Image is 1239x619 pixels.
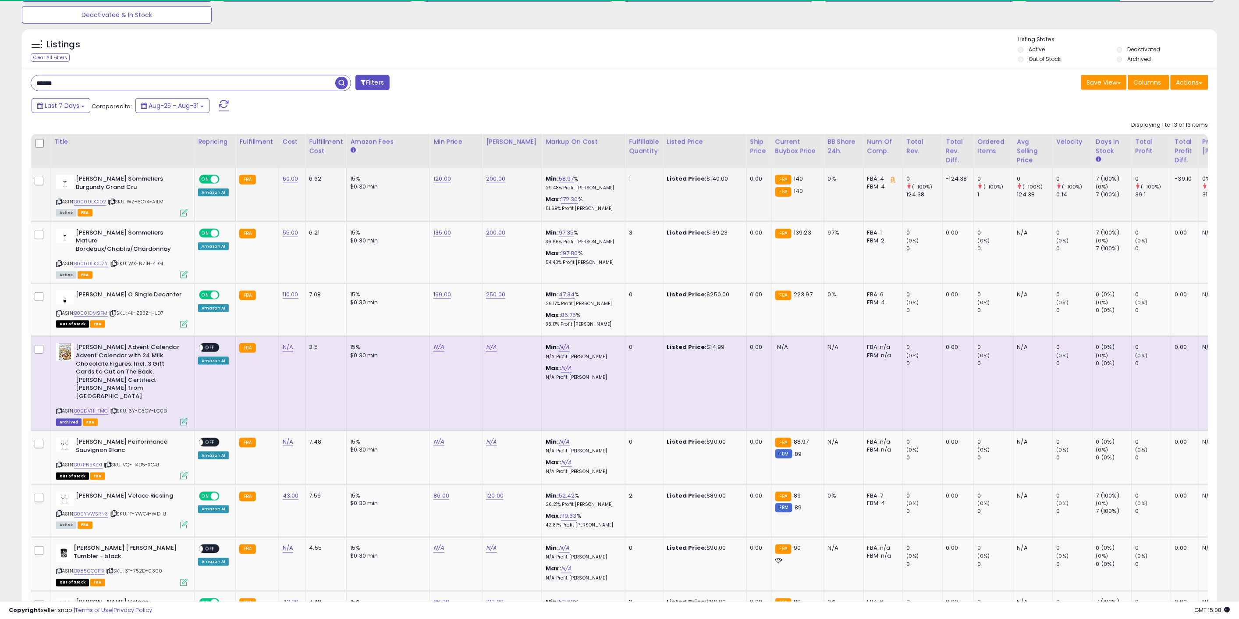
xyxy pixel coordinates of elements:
a: N/A [486,544,497,553]
div: 7 (100%) [1096,175,1132,183]
div: Fulfillment Cost [309,137,343,156]
div: % [546,249,618,266]
img: 11Y21Pi3LwL._SL40_.jpg [56,229,74,243]
button: Last 7 Days [32,98,90,113]
small: FBA [775,438,792,448]
div: FBA: 1 [867,229,896,237]
a: N/A [283,438,293,446]
div: 1 [629,175,656,183]
p: 38.17% Profit [PERSON_NAME] [546,321,618,327]
div: $14.99 [667,343,740,351]
span: N/A [777,343,788,351]
div: 0 [1136,175,1171,183]
small: FBA [775,229,792,238]
small: (-100%) [912,183,933,190]
div: 0 [1057,359,1092,367]
div: Ship Price [750,137,768,156]
button: Filters [355,75,390,90]
div: 0.00 [750,291,765,299]
span: FBA [78,271,92,279]
div: Total Rev. Diff. [946,137,970,165]
small: FBA [775,187,792,197]
img: 11RSN+ryghL._SL40_.jpg [56,291,74,305]
div: 0 [978,438,1013,446]
small: (0%) [978,352,990,359]
small: (0%) [1057,299,1069,306]
button: Save View [1081,75,1127,90]
div: FBA: 4 [867,175,896,183]
div: 0 [907,229,942,237]
div: Clear All Filters [31,53,70,62]
small: FBA [775,291,792,300]
div: 7 (100%) [1096,191,1132,199]
a: 120.00 [433,174,451,183]
small: Days In Stock. [1096,156,1101,164]
div: 0 (0%) [1096,291,1132,299]
span: | SKU: WX-NZ1H-4TG1 [110,260,163,267]
label: Active [1029,46,1045,53]
p: 51.69% Profit [PERSON_NAME] [546,206,618,212]
small: FBA [239,438,256,448]
small: (0%) [907,237,919,244]
div: 0 [978,175,1013,183]
b: Min: [546,343,559,351]
a: N/A [486,343,497,352]
b: Max: [546,249,561,257]
div: 0.00 [946,438,967,446]
div: 0 [1057,306,1092,314]
a: N/A [486,438,497,446]
div: 0.00 [1175,343,1192,351]
small: FBA [239,229,256,238]
a: N/A [561,565,572,573]
a: 120.00 [486,491,504,500]
div: N/A [828,438,857,446]
div: 2.5 [309,343,340,351]
a: N/A [433,544,444,553]
div: 0% [828,175,857,183]
small: (0%) [1136,352,1148,359]
div: 6.21 [309,229,340,237]
div: % [546,291,618,307]
b: Listed Price: [667,438,707,446]
div: 0 [1136,229,1171,237]
small: (0%) [1096,352,1108,359]
b: [PERSON_NAME] Advent Calendar Advent Calendar with 24 Milk Chocolate Figures. Incl. 3 Gift Cards ... [76,343,182,402]
div: 0 [978,306,1013,314]
div: FBA: n/a [867,343,896,351]
div: ASIN: [56,175,188,216]
label: Deactivated [1128,46,1161,53]
div: Repricing [198,137,232,146]
small: FBA [239,291,256,300]
span: 223.97 [794,290,813,299]
div: FBA: 6 [867,291,896,299]
div: N/A [1017,291,1046,299]
b: Listed Price: [667,290,707,299]
div: 0 [1057,245,1092,253]
div: Amazon AI [198,242,229,250]
div: N/A [1017,343,1046,351]
span: All listings currently available for purchase on Amazon [56,209,76,217]
span: Last 7 Days [45,101,79,110]
a: N/A [283,544,293,553]
span: ON [200,292,211,299]
h5: Listings [46,39,80,51]
div: $0.30 min [350,237,423,245]
div: $139.23 [667,229,740,237]
div: 0 [907,438,942,446]
div: 0.00 [750,438,765,446]
b: [PERSON_NAME] O Single Decanter [76,291,182,301]
button: Deactivated & In Stock [22,6,212,24]
div: 0.00 [750,343,765,351]
p: 39.66% Profit [PERSON_NAME] [546,239,618,245]
div: Displaying 1 to 13 of 13 items [1132,121,1208,129]
b: Min: [546,290,559,299]
div: 6.62 [309,175,340,183]
b: Listed Price: [667,174,707,183]
div: Cost [283,137,302,146]
p: 29.48% Profit [PERSON_NAME] [546,185,618,191]
a: 197.80 [561,249,578,258]
div: Days In Stock [1096,137,1128,156]
span: 140 [794,187,803,195]
div: 0 [907,175,942,183]
div: Total Profit Diff. [1175,137,1195,165]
